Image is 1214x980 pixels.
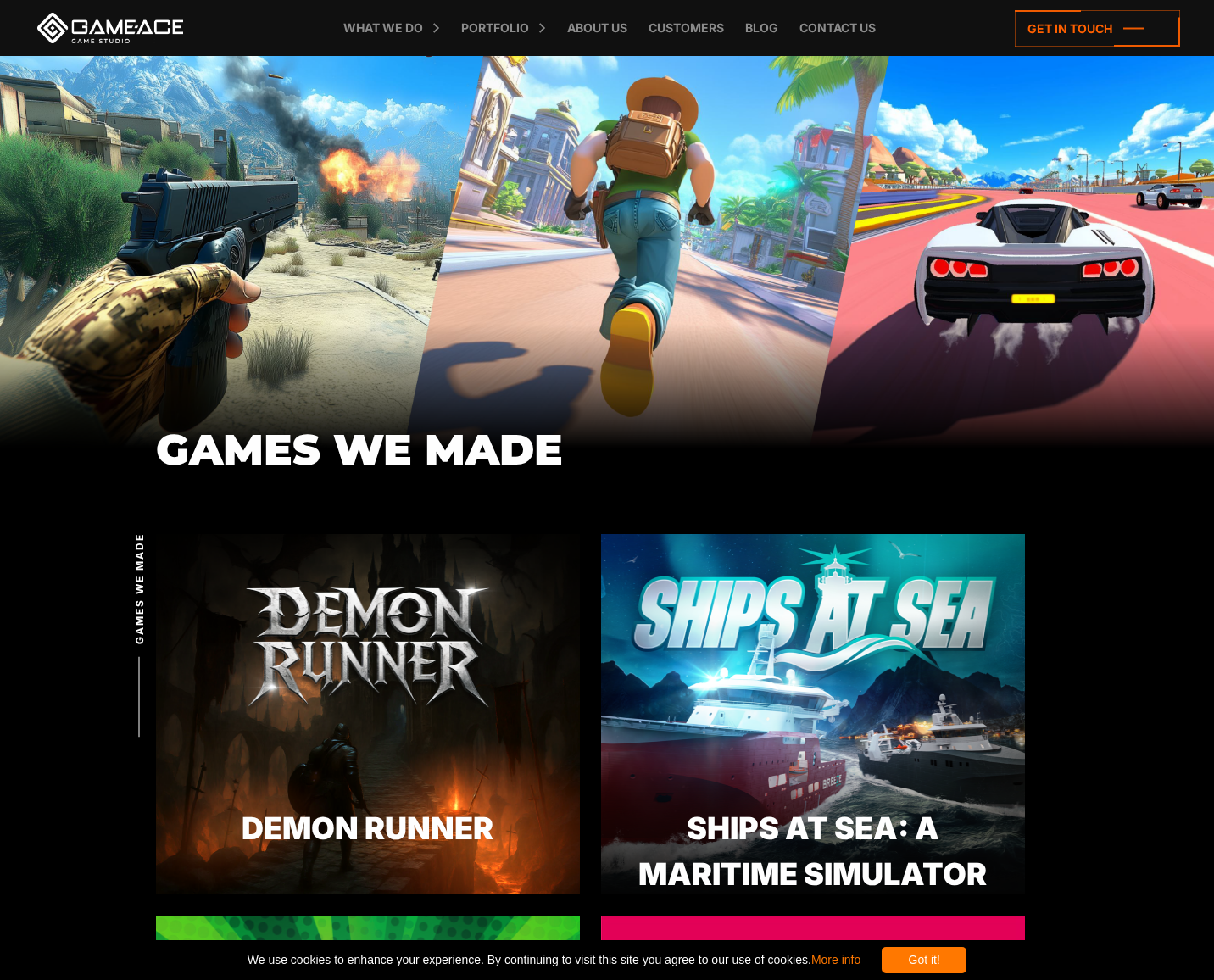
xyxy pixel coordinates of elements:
[156,426,1059,473] h1: GAMES WE MADE
[882,947,966,973] div: Got it!
[1015,10,1180,47] a: Get in touch
[156,534,580,894] img: Demon runner preview
[601,805,1025,897] div: Ships At Sea: A Maritime Simulator
[248,947,860,973] span: We use cookies to enhance your experience. By continuing to visit this site you agree to our use ...
[601,534,1025,894] img: Ships at sea preview image
[811,953,860,966] a: More info
[131,533,147,644] span: GAMES WE MADE
[156,805,580,851] div: Demon Runner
